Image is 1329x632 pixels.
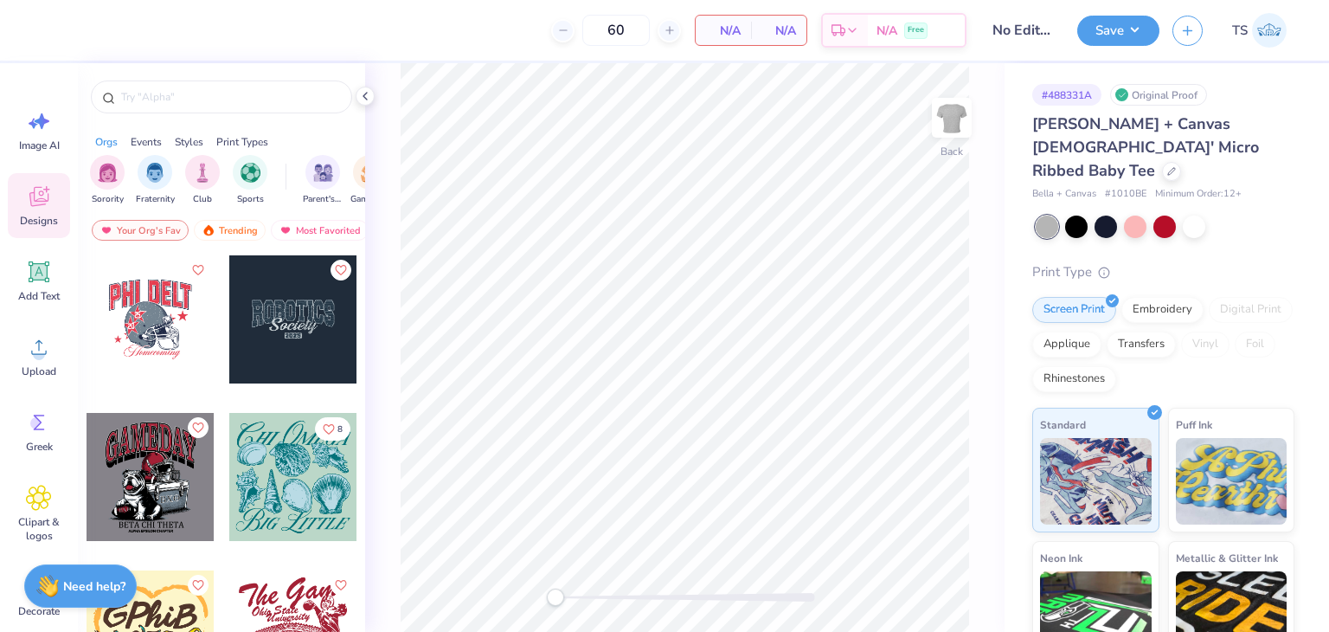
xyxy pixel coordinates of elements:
span: # 1010BE [1105,187,1146,202]
button: Like [188,260,209,281]
div: Orgs [95,134,118,150]
span: N/A [706,22,741,40]
button: Like [188,575,209,596]
img: Puff Ink [1176,438,1287,525]
img: Standard [1040,438,1152,525]
div: Embroidery [1121,297,1204,323]
div: Styles [175,134,203,150]
div: filter for Game Day [350,155,390,206]
div: Most Favorited [271,220,369,241]
span: Free [908,24,924,36]
div: filter for Parent's Weekend [303,155,343,206]
button: Like [331,260,351,281]
button: Save [1077,16,1159,46]
img: Club Image [193,163,212,183]
img: Game Day Image [361,163,381,183]
span: Club [193,193,212,206]
span: Bella + Canvas [1032,187,1096,202]
span: Puff Ink [1176,416,1212,434]
span: Minimum Order: 12 + [1155,187,1242,202]
button: filter button [350,155,390,206]
input: Untitled Design [979,13,1064,48]
img: trending.gif [202,224,215,236]
input: – – [582,15,650,46]
span: Clipart & logos [10,515,67,543]
img: Sorority Image [98,163,118,183]
button: filter button [90,155,125,206]
span: Parent's Weekend [303,193,343,206]
div: Original Proof [1110,84,1207,106]
div: Applique [1032,332,1101,358]
div: filter for Sorority [90,155,125,206]
img: Fraternity Image [145,163,164,183]
div: Digital Print [1209,297,1293,323]
button: Like [331,575,351,596]
span: Decorate [18,604,60,618]
span: Add Text [18,289,60,303]
span: Sports [237,193,264,206]
span: Upload [22,364,56,378]
input: Try "Alpha" [119,88,341,106]
span: Sorority [92,193,124,206]
span: 8 [337,425,343,434]
span: N/A [876,22,897,40]
span: Designs [20,214,58,228]
img: Sports Image [241,163,260,183]
div: Events [131,134,162,150]
button: filter button [185,155,220,206]
div: Rhinestones [1032,366,1116,392]
strong: Need help? [63,578,125,595]
button: filter button [303,155,343,206]
button: Like [188,417,209,438]
img: Back [934,100,969,135]
div: # 488331A [1032,84,1101,106]
button: filter button [233,155,267,206]
span: Greek [26,440,53,454]
span: N/A [761,22,796,40]
div: filter for Club [185,155,220,206]
img: most_fav.gif [100,224,113,236]
img: Test Stage Admin Two [1252,13,1287,48]
div: Transfers [1107,332,1176,358]
span: Fraternity [136,193,175,206]
div: Accessibility label [547,589,564,606]
div: Back [941,144,963,159]
button: Like [315,417,350,441]
div: Foil [1235,332,1275,358]
div: Vinyl [1181,332,1229,358]
img: Parent's Weekend Image [313,163,333,183]
span: Neon Ink [1040,549,1082,567]
div: Your Org's Fav [92,220,189,241]
span: Metallic & Glitter Ink [1176,549,1278,567]
span: Game Day [350,193,390,206]
div: Trending [194,220,266,241]
span: [PERSON_NAME] + Canvas [DEMOGRAPHIC_DATA]' Micro Ribbed Baby Tee [1032,113,1259,181]
span: Image AI [19,139,60,152]
button: filter button [136,155,175,206]
div: filter for Sports [233,155,267,206]
div: Print Type [1032,262,1294,282]
div: Screen Print [1032,297,1116,323]
span: TS [1232,21,1248,41]
span: Standard [1040,416,1086,434]
img: most_fav.gif [279,224,292,236]
div: filter for Fraternity [136,155,175,206]
a: TS [1224,13,1294,48]
div: Print Types [216,134,268,150]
